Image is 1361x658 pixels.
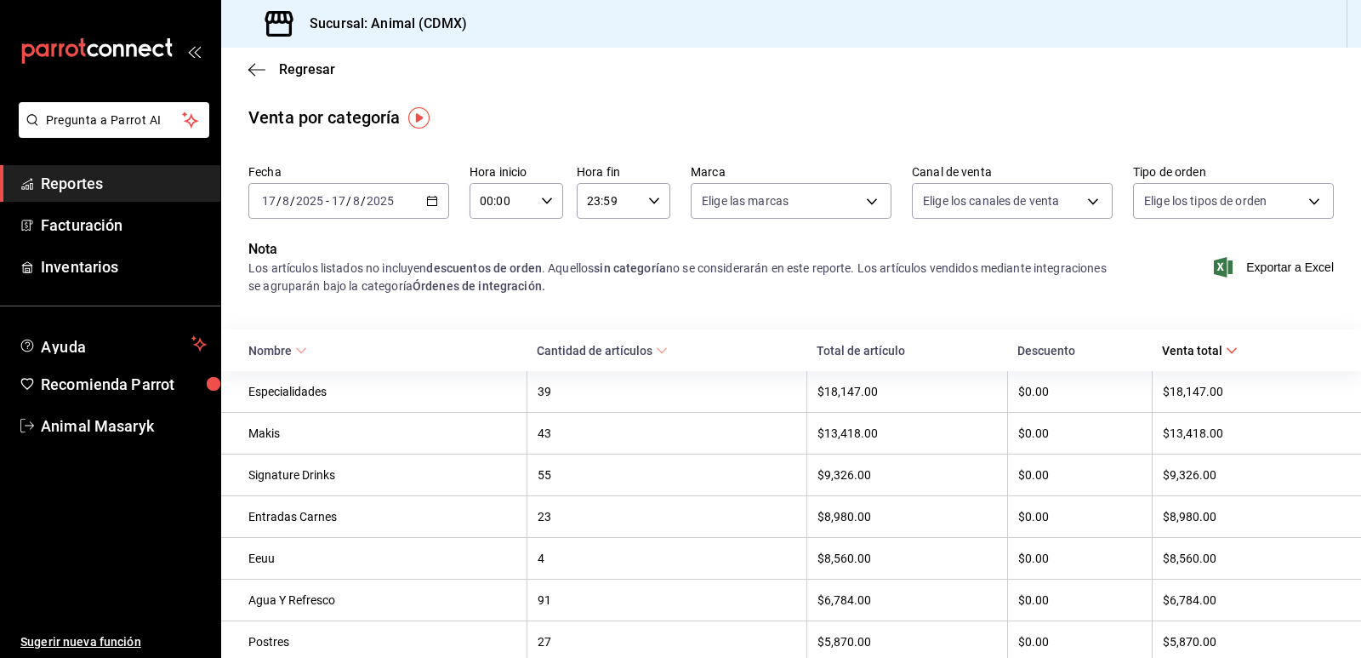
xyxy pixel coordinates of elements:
div: 39 [538,385,796,398]
span: Sugerir nueva función [20,633,207,651]
span: Recomienda Parrot [41,373,207,396]
div: $0.00 [1018,426,1142,440]
label: Tipo de orden [1133,166,1334,178]
div: $9,326.00 [817,468,997,482]
input: ---- [366,194,395,208]
div: 55 [538,468,796,482]
div: Postres [248,635,516,649]
span: Elige las marcas [702,192,789,209]
div: $5,870.00 [817,635,997,649]
div: $8,980.00 [817,510,997,524]
span: Elige los tipos de orden [1144,192,1267,209]
th: Total de artículo [806,329,1007,371]
span: Pregunta a Parrot AI [46,112,183,129]
div: $0.00 [1018,468,1142,482]
span: Animal Masaryk [41,415,207,438]
input: -- [331,194,346,208]
button: Pregunta a Parrot AI [19,102,209,138]
div: Signature Drinks [248,468,516,482]
div: Agua Y Refresco [248,593,516,607]
div: $8,980.00 [1163,510,1334,524]
span: Ayuda [41,334,185,354]
div: Entradas Carnes [248,510,516,524]
label: Hora inicio [470,166,563,178]
div: $13,418.00 [817,426,997,440]
div: Especialidades [248,385,516,398]
div: 91 [538,593,796,607]
span: - [326,194,329,208]
div: $13,418.00 [1163,426,1334,440]
img: Tooltip marker [408,107,430,129]
input: -- [352,194,361,208]
div: 23 [538,510,796,524]
div: $8,560.00 [1163,552,1334,565]
input: -- [261,194,276,208]
div: $0.00 [1018,385,1142,398]
label: Hora fin [577,166,670,178]
button: Exportar a Excel [1217,257,1334,278]
span: Facturación [41,214,207,237]
span: Elige los canales de venta [923,192,1059,209]
label: Marca [691,166,891,178]
span: Cantidad de artículos [537,344,668,358]
div: $8,560.00 [817,552,997,565]
div: $0.00 [1018,593,1142,607]
label: Canal de venta [912,166,1113,178]
p: Nota [248,239,1113,260]
span: / [361,194,366,208]
button: Regresar [248,61,335,77]
div: 4 [538,552,796,565]
label: Fecha [248,166,449,178]
span: Inventarios [41,255,207,278]
div: Eeuu [248,552,516,565]
div: 43 [538,426,796,440]
div: $0.00 [1018,635,1142,649]
span: Reportes [41,172,207,195]
div: $18,147.00 [817,385,997,398]
div: $0.00 [1018,510,1142,524]
span: Venta total [1162,344,1238,358]
input: -- [282,194,290,208]
div: $5,870.00 [1163,635,1334,649]
div: Makis [248,426,516,440]
th: Descuento [1007,329,1152,371]
div: Venta por categoría [248,105,401,130]
div: $6,784.00 [817,593,997,607]
strong: sin categoría [594,261,666,275]
span: / [276,194,282,208]
div: $18,147.00 [1163,385,1334,398]
a: Pregunta a Parrot AI [12,123,209,141]
span: Nombre [248,344,307,358]
h3: Sucursal: Animal (CDMX) [296,14,467,34]
div: Los artículos listados no incluyen . Aquellos no se considerarán en este reporte. Los artículos v... [248,260,1113,295]
button: open_drawer_menu [187,44,201,58]
div: 27 [538,635,796,649]
span: / [290,194,295,208]
div: $9,326.00 [1163,468,1334,482]
input: ---- [295,194,324,208]
span: / [346,194,351,208]
div: $6,784.00 [1163,593,1334,607]
strong: Órdenes de integración. [413,279,545,293]
strong: descuentos de orden [426,261,542,275]
span: Regresar [279,61,335,77]
div: $0.00 [1018,552,1142,565]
